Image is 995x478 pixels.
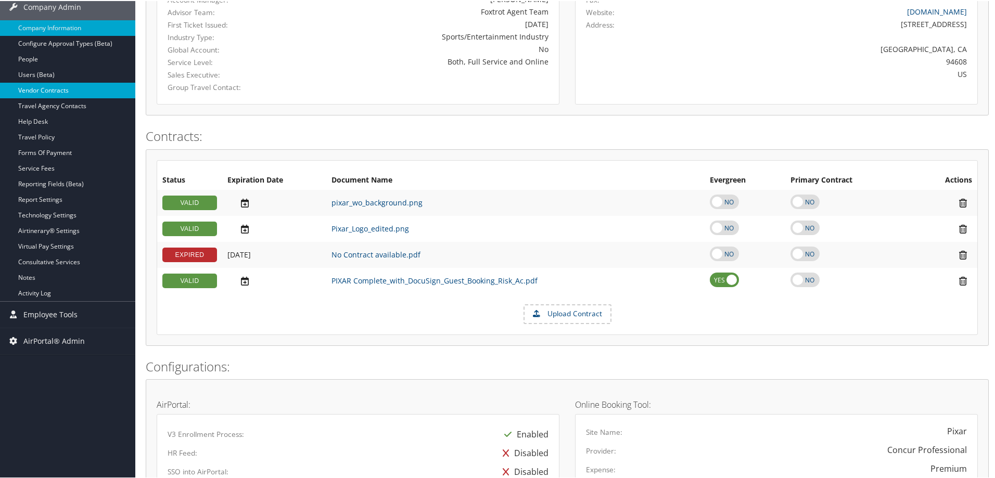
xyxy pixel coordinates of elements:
[300,18,548,29] div: [DATE]
[586,463,616,474] label: Expense:
[954,197,972,208] i: Remove Contract
[575,399,978,408] h4: Online Booking Tool:
[331,197,423,206] a: pixar_wo_background.png
[168,81,284,92] label: Group Travel Contact:
[331,223,409,232] a: Pixar_Logo_edited.png
[586,19,615,29] label: Address:
[887,443,967,455] div: Concur Professional
[300,5,548,16] div: Foxtrot Agent Team
[331,249,420,259] a: No Contract available.pdf
[168,69,284,79] label: Sales Executive:
[685,43,967,54] div: [GEOGRAPHIC_DATA], CA
[300,43,548,54] div: No
[300,55,548,66] div: Both, Full Service and Online
[586,445,616,455] label: Provider:
[168,44,284,54] label: Global Account:
[954,275,972,286] i: Remove Contract
[227,249,251,259] span: [DATE]
[785,170,912,189] th: Primary Contract
[227,223,321,234] div: Add/Edit Date
[326,170,705,189] th: Document Name
[525,304,610,322] label: Upload Contract
[930,461,967,474] div: Premium
[162,247,217,261] div: EXPIRED
[685,68,967,79] div: US
[912,170,977,189] th: Actions
[499,424,548,443] div: Enabled
[162,195,217,209] div: VALID
[168,6,284,17] label: Advisor Team:
[331,275,538,285] a: PIXAR Complete_with_DocuSign_Guest_Booking_Risk_Ac.pdf
[168,56,284,67] label: Service Level:
[222,170,326,189] th: Expiration Date
[954,249,972,260] i: Remove Contract
[146,126,989,144] h2: Contracts:
[168,466,228,476] label: SSO into AirPortal:
[497,443,548,461] div: Disabled
[705,170,786,189] th: Evergreen
[300,30,548,41] div: Sports/Entertainment Industry
[685,18,967,29] div: [STREET_ADDRESS]
[157,399,559,408] h4: AirPortal:
[947,424,967,436] div: Pixar
[168,447,197,457] label: HR Feed:
[685,55,967,66] div: 94608
[168,19,284,29] label: First Ticket Issued:
[146,357,989,374] h2: Configurations:
[162,221,217,235] div: VALID
[227,197,321,208] div: Add/Edit Date
[168,31,284,42] label: Industry Type:
[954,223,972,234] i: Remove Contract
[162,273,217,287] div: VALID
[23,327,85,353] span: AirPortal® Admin
[23,301,78,327] span: Employee Tools
[157,170,222,189] th: Status
[586,6,615,17] label: Website:
[227,249,321,259] div: Add/Edit Date
[227,275,321,286] div: Add/Edit Date
[907,6,967,16] a: [DOMAIN_NAME]
[168,428,244,438] label: V3 Enrollment Process:
[586,426,622,436] label: Site Name:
